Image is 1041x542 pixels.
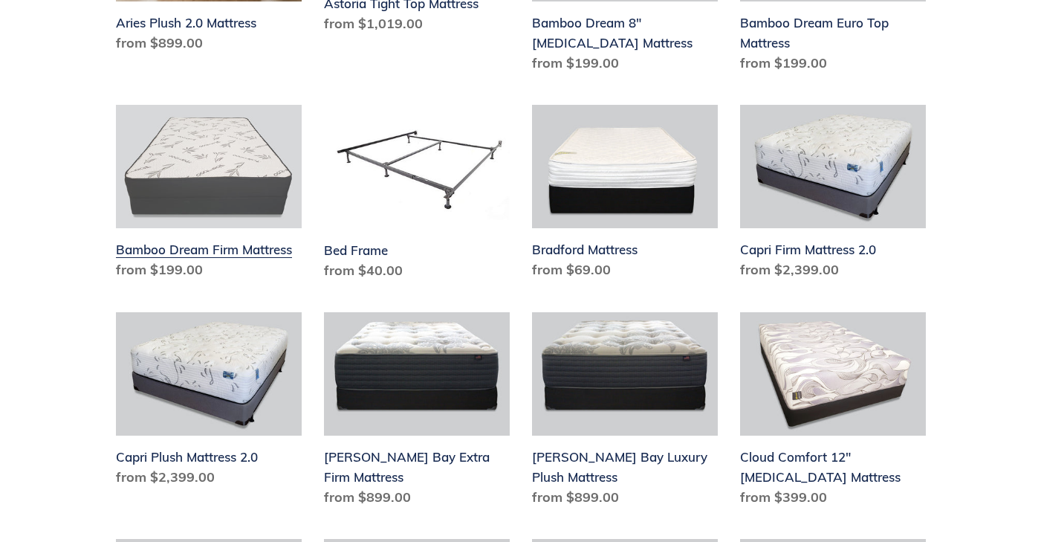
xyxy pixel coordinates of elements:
a: Capri Firm Mattress 2.0 [740,105,926,286]
a: Cloud Comfort 12" Memory Foam Mattress [740,312,926,514]
a: Chadwick Bay Extra Firm Mattress [324,312,510,514]
a: Capri Plush Mattress 2.0 [116,312,302,494]
a: Bed Frame [324,105,510,286]
a: Bamboo Dream Firm Mattress [116,105,302,286]
a: Bradford Mattress [532,105,718,286]
a: Chadwick Bay Luxury Plush Mattress [532,312,718,514]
